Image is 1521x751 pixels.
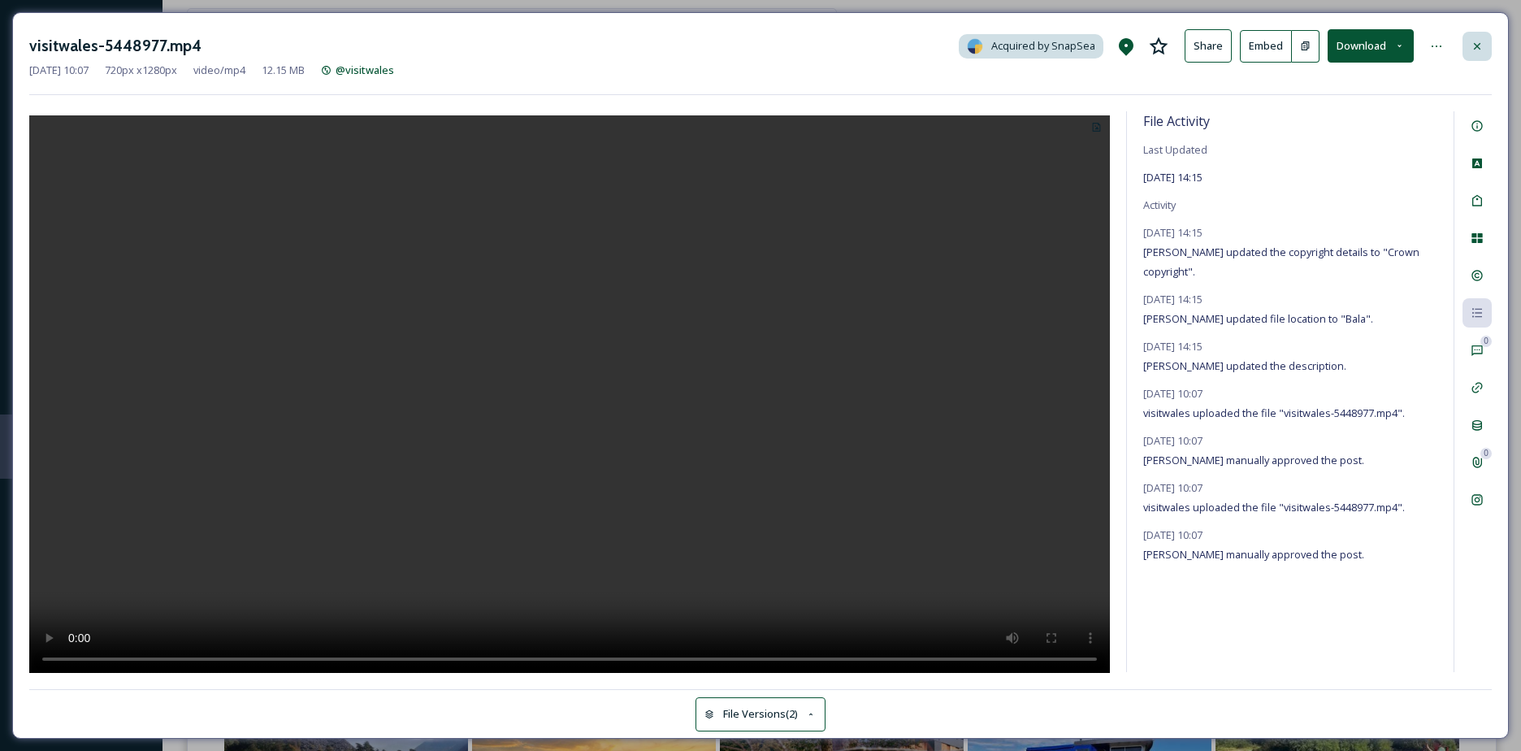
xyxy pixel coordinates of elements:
[1143,170,1202,184] span: [DATE] 14:15
[1143,527,1202,542] span: [DATE] 10:07
[1143,292,1202,306] span: [DATE] 14:15
[1143,245,1419,279] span: [PERSON_NAME] updated the copyright details to "Crown copyright".
[991,38,1095,54] span: Acquired by SnapSea
[1143,198,1176,212] span: Activity
[29,63,89,78] span: [DATE] 10:07
[1143,112,1210,130] span: File Activity
[1143,547,1364,562] span: [PERSON_NAME] manually approved the post.
[1143,500,1405,514] span: visitwales uploaded the file "visitwales-5448977.mp4".
[1143,311,1373,326] span: [PERSON_NAME] updated file location to "Bala".
[1143,225,1202,240] span: [DATE] 14:15
[1143,142,1207,157] span: Last Updated
[1143,406,1405,420] span: visitwales uploaded the file "visitwales-5448977.mp4".
[1480,448,1492,459] div: 0
[262,63,305,78] span: 12.15 MB
[695,697,825,731] button: File Versions(2)
[1143,386,1202,401] span: [DATE] 10:07
[193,63,245,78] span: video/mp4
[967,38,983,54] img: snapsea-logo.png
[1143,339,1202,354] span: [DATE] 14:15
[1328,29,1414,63] button: Download
[336,63,394,77] span: @visitwales
[1185,29,1232,63] button: Share
[1143,358,1346,373] span: [PERSON_NAME] updated the description.
[1143,480,1202,495] span: [DATE] 10:07
[1143,453,1364,467] span: [PERSON_NAME] manually approved the post.
[29,34,201,58] h3: visitwales-5448977.mp4
[1240,30,1292,63] button: Embed
[1480,336,1492,347] div: 0
[105,63,177,78] span: 720 px x 1280 px
[1143,433,1202,448] span: [DATE] 10:07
